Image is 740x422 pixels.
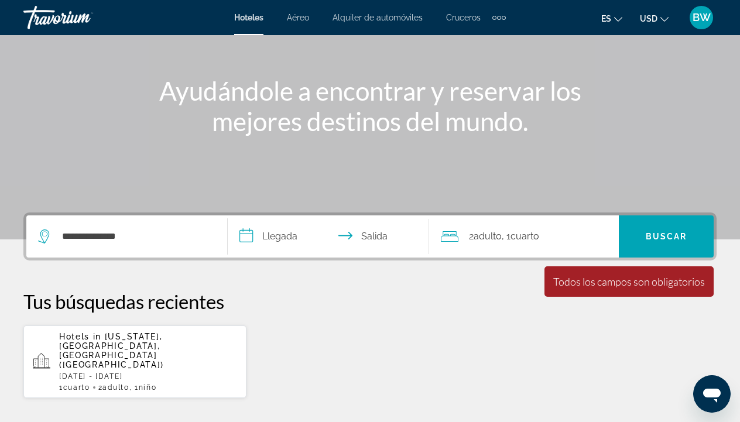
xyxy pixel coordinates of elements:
[502,228,539,245] span: , 1
[63,383,90,392] span: Cuarto
[287,13,309,22] a: Aéreo
[693,12,711,23] span: BW
[228,215,429,258] button: Check in and out dates
[646,232,687,241] span: Buscar
[429,215,619,258] button: Travelers: 2 adults, 0 children
[102,383,129,392] span: Adulto
[23,290,717,313] p: Tus búsquedas recientes
[640,14,657,23] span: USD
[234,13,263,22] a: Hoteles
[26,215,714,258] div: Search widget
[693,375,731,413] iframe: Botón para iniciar la ventana de mensajería
[619,215,714,258] button: Buscar
[139,383,157,392] span: Niño
[59,383,90,392] span: 1
[640,10,669,27] button: Change currency
[601,10,622,27] button: Change language
[492,8,506,27] button: Extra navigation items
[23,2,141,33] a: Travorium
[469,228,502,245] span: 2
[98,383,129,392] span: 2
[446,13,481,22] a: Cruceros
[601,14,611,23] span: es
[59,332,164,369] span: [US_STATE], [GEOGRAPHIC_DATA], [GEOGRAPHIC_DATA] ([GEOGRAPHIC_DATA])
[333,13,423,22] a: Alquiler de automóviles
[474,231,502,242] span: Adulto
[686,5,717,30] button: User Menu
[59,332,101,341] span: Hotels in
[59,372,237,380] p: [DATE] - [DATE]
[23,325,246,399] button: Hotels in [US_STATE], [GEOGRAPHIC_DATA], [GEOGRAPHIC_DATA] ([GEOGRAPHIC_DATA])[DATE] - [DATE]1Cua...
[150,76,590,136] h1: Ayudándole a encontrar y reservar los mejores destinos del mundo.
[511,231,539,242] span: Cuarto
[553,275,705,288] div: Todos los campos son obligatorios
[129,383,157,392] span: , 1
